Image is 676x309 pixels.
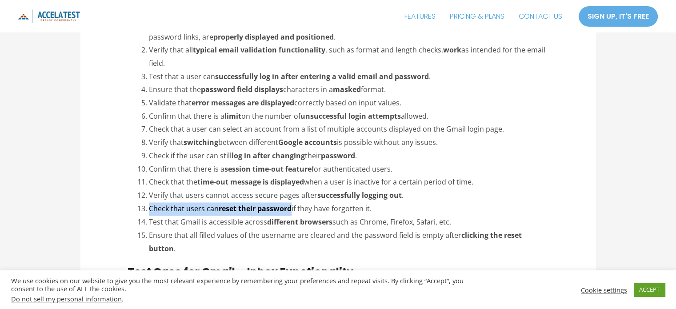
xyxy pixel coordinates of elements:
[317,190,402,200] strong: successfully logging out
[149,202,548,216] li: Check that users can if they have forgotten it.
[149,163,548,176] li: Confirm that there is a for authenticated users.
[278,137,337,147] strong: Google accounts
[192,98,294,108] strong: error messages are displayed
[11,294,122,303] a: Do not sell my personal information
[149,70,548,84] li: Test that a user can .
[201,84,283,94] strong: password field displays
[149,44,548,70] li: Verify that all , such as format and length checks, as intended for the email field.
[149,215,548,229] li: Test that Gmail is accessible across such as Chrome, Firefox, Safari, etc.
[184,137,218,147] strong: switching
[11,277,469,303] div: We use cookies on our website to give you the most relevant experience by remembering your prefer...
[11,295,469,303] div: .
[333,84,361,94] strong: masked
[149,83,548,96] li: Ensure that the characters in a format.
[512,5,569,28] a: CONTACT US
[149,149,548,163] li: Check if the user can still their .
[149,230,522,253] strong: clicking the reset button
[149,110,548,123] li: Confirm that there is a on the number of allowed.
[224,111,241,121] strong: limit
[213,32,334,42] strong: properly displayed and positioned
[215,72,429,81] strong: successfully log in after entering a valid email and password
[193,45,325,55] strong: typical email validation functionality
[634,283,665,297] a: ACCEPT
[443,5,512,28] a: PRICING & PLANS
[128,264,353,279] span: Test Case for Gmail – Inbox Functionality
[149,123,548,136] li: Check that a user can select an account from a list of multiple accounts displayed on the Gmail l...
[149,136,548,149] li: Verify that between different is possible without any issues.
[149,96,548,110] li: Validate that correctly based on input values.
[321,151,355,161] strong: password
[149,229,548,255] li: Ensure that all filled values of the username are cleared and the password field is empty after .
[300,111,401,121] strong: unsuccessful login attempts
[578,6,658,27] a: SIGN UP, IT'S FREE
[219,204,292,213] strong: reset their password
[149,176,548,189] li: Check that the when a user is inactive for a certain period of time.
[149,189,548,202] li: Verify that users cannot access secure pages after .
[443,45,461,55] strong: work
[267,217,332,226] strong: different browsers
[397,5,443,28] a: FEATURES
[197,177,304,187] strong: time-out message is displayed
[581,286,627,294] a: Cookie settings
[18,9,80,23] img: icon
[224,164,312,174] strong: session time-out feature
[232,151,305,161] strong: log in after changing
[397,5,569,28] nav: Site Navigation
